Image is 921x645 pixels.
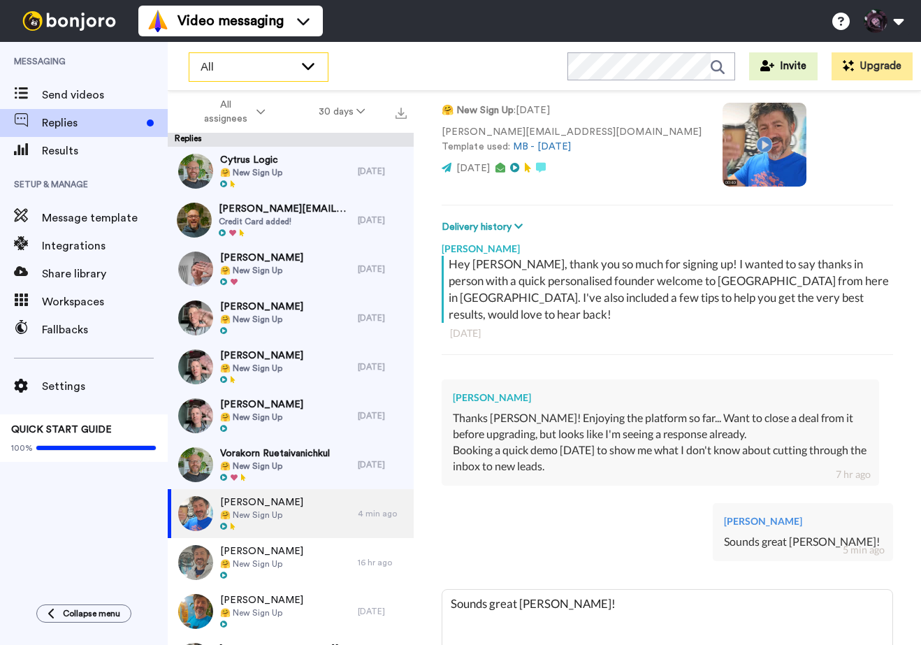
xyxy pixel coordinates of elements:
span: 🤗 New Sign Up [220,461,330,472]
span: [PERSON_NAME] [220,495,303,509]
div: 5 min ago [843,543,885,557]
img: f10ed394-d962-4f26-9dbc-02d848830d77-thumb.jpg [178,398,213,433]
div: [DATE] [358,410,407,421]
span: QUICK START GUIDE [11,425,112,435]
span: Message template [42,210,168,226]
div: [DATE] [358,459,407,470]
div: Replies [168,133,414,147]
span: Credit Card added! [219,216,351,227]
span: Fallbacks [42,321,168,338]
p: [PERSON_NAME][EMAIL_ADDRESS][DOMAIN_NAME] Template used: [442,125,702,154]
a: [PERSON_NAME]🤗 New Sign Up[DATE] [168,587,414,636]
span: 🤗 New Sign Up [220,314,303,325]
a: MB - [DATE] [513,142,571,152]
img: f33cda64-340f-4753-b3ac-5768991b72f7-thumb.jpg [178,447,213,482]
img: e199515a-91b6-4450-a8ef-b2f175c38227-thumb.jpg [178,154,213,189]
a: [PERSON_NAME]🤗 New Sign Up[DATE] [168,391,414,440]
div: [DATE] [358,606,407,617]
span: Settings [42,378,168,395]
a: [PERSON_NAME]🤗 New Sign Up4 min ago [168,489,414,538]
button: Export all results that match these filters now. [391,101,411,122]
div: [PERSON_NAME] [442,235,893,256]
img: 744394c8-df64-4a2d-8502-c10426c0d135-thumb.jpg [178,496,213,531]
button: 30 days [292,99,392,124]
div: Hey [PERSON_NAME], thank you so much for signing up! I wanted to say thanks in person with a quic... [449,256,890,323]
button: Upgrade [832,52,913,80]
img: export.svg [396,108,407,119]
img: 587bb185-235c-4b5b-8672-f5e82b8e3d41-thumb.jpg [178,349,213,384]
div: Sounds great [PERSON_NAME]! [724,534,882,550]
button: Invite [749,52,818,80]
img: 6a42e8aa-c9a8-4302-90c1-d0547754cef2-thumb.jpg [178,252,213,287]
a: Cytrus Logic🤗 New Sign Up[DATE] [168,147,414,196]
span: Replies [42,115,141,131]
div: [DATE] [358,166,407,177]
span: [PERSON_NAME] [220,398,303,412]
div: [DATE] [358,361,407,372]
strong: 🤗 New Sign Up [442,106,514,115]
img: 7d30f020-bf1c-4e68-984f-a9e9165c22cb-thumb.jpg [178,545,213,580]
div: Booking a quick demo [DATE] to show me what I don't know about cutting through the inbox to new l... [453,442,868,474]
span: [PERSON_NAME] [220,593,303,607]
span: [PERSON_NAME] [220,544,303,558]
span: Results [42,143,168,159]
div: [DATE] [358,263,407,275]
span: 🤗 New Sign Up [220,265,303,276]
img: ac519f94-ef5f-4835-b5e1-51563c9d4347-thumb.jpg [177,203,212,238]
a: Vorakorn Ruetaivanichkul🤗 New Sign Up[DATE] [168,440,414,489]
a: [PERSON_NAME]🤗 New Sign Up16 hr ago [168,538,414,587]
div: [PERSON_NAME] [453,391,868,405]
a: [PERSON_NAME]🤗 New Sign Up[DATE] [168,342,414,391]
div: 16 hr ago [358,557,407,568]
div: 7 hr ago [836,468,871,481]
span: [PERSON_NAME] [220,300,303,314]
div: Thanks [PERSON_NAME]! Enjoying the platform so far... Want to close a deal from it before upgradi... [453,410,868,442]
span: 🤗 New Sign Up [220,363,303,374]
span: 🤗 New Sign Up [220,167,282,178]
img: bj-logo-header-white.svg [17,11,122,31]
img: dbe9cd5f-600b-4a5f-b476-a11dd53300d3-thumb.jpg [178,594,213,629]
span: Vorakorn Ruetaivanichkul [220,447,330,461]
span: [PERSON_NAME] [220,349,303,363]
div: [DATE] [358,312,407,324]
span: Send videos [42,87,168,103]
span: 100% [11,442,33,454]
span: Collapse menu [63,608,120,619]
button: All assignees [171,92,292,131]
span: Cytrus Logic [220,153,282,167]
span: Integrations [42,238,168,254]
span: [DATE] [456,164,490,173]
span: [PERSON_NAME][EMAIL_ADDRESS][DOMAIN_NAME] [219,202,351,216]
span: All assignees [197,98,254,126]
button: Collapse menu [36,604,131,623]
span: 🤗 New Sign Up [220,558,303,570]
a: [PERSON_NAME]🤗 New Sign Up[DATE] [168,245,414,293]
div: [DATE] [450,326,885,340]
span: Share library [42,266,168,282]
div: 4 min ago [358,508,407,519]
span: [PERSON_NAME] [220,251,303,265]
span: Workspaces [42,293,168,310]
span: All [201,59,294,75]
button: Delivery history [442,219,527,235]
a: [PERSON_NAME]🤗 New Sign Up[DATE] [168,293,414,342]
img: 605b730f-86d2-4b1c-ad08-0fdc43cc8c10-thumb.jpg [178,300,213,335]
span: 🤗 New Sign Up [220,509,303,521]
span: Video messaging [177,11,284,31]
span: 🤗 New Sign Up [220,607,303,618]
p: : [DATE] [442,103,702,118]
span: 🤗 New Sign Up [220,412,303,423]
div: [DATE] [358,215,407,226]
div: [PERSON_NAME] [724,514,882,528]
a: [PERSON_NAME][EMAIL_ADDRESS][DOMAIN_NAME]Credit Card added![DATE] [168,196,414,245]
img: vm-color.svg [147,10,169,32]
